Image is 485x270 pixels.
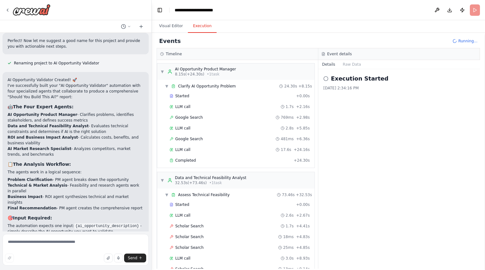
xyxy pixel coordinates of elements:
span: 481ms [281,136,294,141]
span: Assess Technical Feasibility [178,192,230,197]
p: The automation expects one input: - simply describe the AI opportunity you want to validate. [8,223,144,234]
strong: Technical & Market Analysis [8,183,67,188]
h2: AI Opportunity Validator Created! 🚀 [8,77,144,83]
span: • 1 task [209,180,222,185]
span: • 1 task [207,72,219,77]
button: Start a new chat [136,23,146,30]
button: Execution [188,20,217,33]
span: Scholar Search [175,234,204,239]
span: + 4.85s [296,245,310,250]
span: 8.15s (+24.30s) [175,72,204,77]
span: 2.8s [286,126,294,131]
strong: Final Recommendation [8,206,57,210]
span: 769ms [281,115,294,120]
span: + 2.98s [296,115,310,120]
span: LLM call [175,147,190,152]
span: + 32.53s [296,192,312,197]
h2: Events [159,37,181,45]
span: Scholar Search [175,224,204,229]
span: Send [128,255,137,261]
span: + 8.15s [298,84,312,89]
span: LLM call [175,126,190,131]
strong: ROI and Business Impact Analyst [8,135,78,140]
h3: 🎯 [8,215,144,221]
button: Click to speak your automation idea [114,254,123,262]
strong: The Four Expert Agents: [13,104,74,109]
span: + 0.00s [296,93,310,99]
span: + 5.85s [296,126,310,131]
strong: AI Market Research Specialist [8,147,71,151]
span: Started [175,202,189,207]
span: + 24.16s [294,147,310,152]
p: The agents work in a logical sequence: [8,169,144,175]
li: - Calculates costs, benefits, and business viability [8,135,144,146]
span: + 4.41s [296,224,310,229]
button: Upload files [104,254,113,262]
h3: 🤖 [8,104,144,110]
strong: Data and Technical Feasibility Analyst [8,124,89,128]
button: Improve this prompt [5,254,14,262]
li: - Analyzes competitors, market trends, and benchmarks [8,146,144,157]
span: Clarify AI Opportunity Problem [178,84,236,89]
li: - PM agent creates the comprehensive report [8,205,144,211]
span: 17.6s [281,147,291,152]
span: Running... [458,39,477,44]
span: + 2.67s [296,213,310,218]
span: + 2.16s [296,104,310,109]
img: Logo [13,4,51,15]
span: Scholar Search [175,245,204,250]
nav: breadcrumb [175,7,224,13]
strong: The Analysis Workflow: [13,162,71,167]
h3: 📋 [8,161,144,167]
span: Google Search [175,136,203,141]
div: AI Opportunity Product Manager [175,67,236,72]
span: + 8.93s [296,256,310,261]
strong: Problem Clarification [8,177,52,182]
button: Details [318,60,339,69]
li: - PM agent breaks down the opportunity [8,177,144,183]
span: Completed [175,158,196,163]
h2: Execution Started [331,74,388,83]
p: Perfect! Now let me suggest a good name for this project and provide you with actionable next steps. [8,38,144,49]
span: Google Search [175,115,203,120]
strong: AI Opportunity Product Manager [8,112,77,117]
span: 25ms [283,245,294,250]
button: Hide left sidebar [155,6,164,15]
span: LLM call [175,256,190,261]
span: ▼ [165,84,169,89]
p: I've successfully built your "AI Opportunity Validator" automation with four specialized agents t... [8,83,144,100]
span: 1.7s [286,104,294,109]
span: + 24.30s [294,158,310,163]
span: LLM call [175,104,190,109]
li: - ROI agent synthesizes technical and market insights [8,194,144,205]
span: ▼ [160,178,164,183]
div: [DATE] 2:34:16 PM [323,86,475,91]
span: 2.6s [286,213,294,218]
span: Renaming project to AI Opportunity Validator [14,61,99,66]
code: {ai_opportunity_description} [74,223,141,229]
button: Switch to previous chat [118,23,134,30]
li: - Clarifies problems, identifies stakeholders, and defines success metrics [8,112,144,123]
button: Visual Editor [154,20,188,33]
span: ▼ [165,192,169,197]
strong: Input Required: [13,215,52,220]
span: + 6.36s [296,136,310,141]
span: 24.30s [284,84,297,89]
span: + 0.00s [296,202,310,207]
h3: Event details [327,51,352,57]
button: Send [124,254,146,262]
span: 32.53s (+73.46s) [175,180,207,185]
span: 73.46s [282,192,295,197]
strong: Business Impact [8,195,43,199]
span: Started [175,93,189,99]
span: + 4.83s [296,234,310,239]
h3: Timeline [166,51,182,57]
span: 1.7s [286,224,294,229]
div: Data and Technical Feasibility Analyst [175,175,246,180]
li: - Feasibility and research agents work in parallel [8,183,144,194]
span: 3.0s [286,256,294,261]
span: 18ms [283,234,294,239]
li: - Evaluates technical constraints and determines if AI is the right solution [8,123,144,135]
span: ▼ [160,69,164,74]
button: Raw Data [339,60,365,69]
